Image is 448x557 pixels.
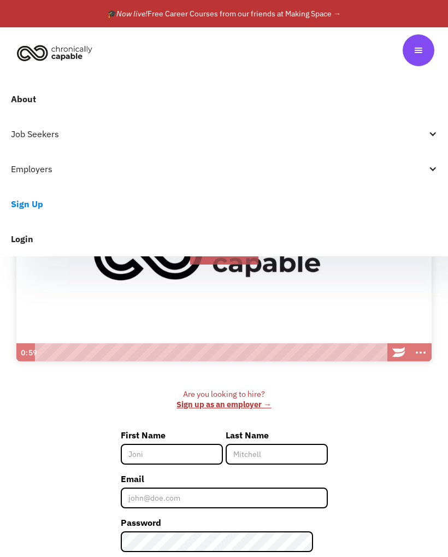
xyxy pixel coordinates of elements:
div: Job Seekers [11,127,426,140]
img: Chronically Capable logo [14,40,96,65]
div: menu [403,34,434,66]
div: 🎓 Free Career Courses from our friends at Making Space → [107,7,341,20]
a: home [14,40,101,65]
div: Employers [11,162,426,175]
em: Now live! [116,9,148,19]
